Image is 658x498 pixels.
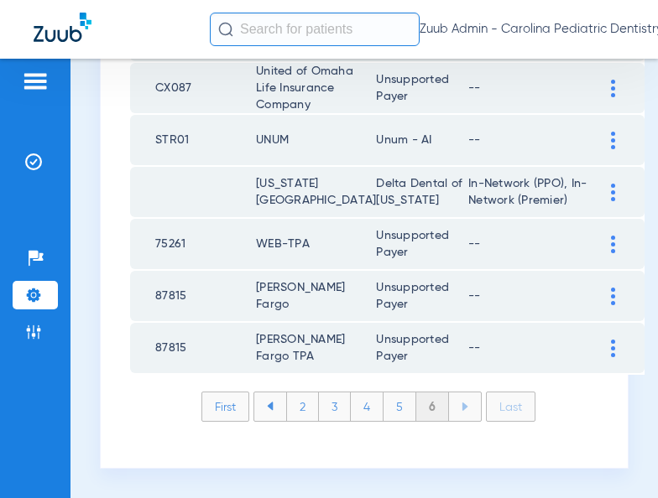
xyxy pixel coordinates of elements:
[611,236,615,253] img: group-vertical.svg
[468,219,598,269] td: --
[22,71,49,91] img: hamburger-icon
[376,115,468,165] td: Unum - AI
[34,13,91,42] img: Zuub Logo
[611,340,615,357] img: group-vertical.svg
[256,271,376,321] td: [PERSON_NAME] Fargo
[611,132,615,149] img: group-vertical.svg
[256,115,376,165] td: UNUM
[210,13,420,46] input: Search for patients
[256,167,376,217] td: [US_STATE][GEOGRAPHIC_DATA]
[201,392,249,422] li: First
[376,63,468,113] td: Unsupported Payer
[218,22,233,37] img: Search Icon
[468,271,598,321] td: --
[319,392,351,421] li: 3
[130,115,256,165] td: STR01
[486,392,535,422] li: Last
[611,288,615,305] img: group-vertical.svg
[351,392,384,421] li: 4
[468,167,598,217] td: In-Network (PPO), In-Network (Premier)
[130,271,256,321] td: 87815
[130,323,256,373] td: 87815
[468,63,598,113] td: --
[376,167,468,217] td: Delta Dental of [US_STATE]
[384,392,416,421] li: 5
[611,80,615,97] img: group-vertical.svg
[611,184,615,201] img: group-vertical.svg
[416,392,449,421] li: 6
[130,219,256,269] td: 75261
[256,219,376,269] td: WEB-TPA
[468,323,598,373] td: --
[376,271,468,321] td: Unsupported Payer
[376,323,468,373] td: Unsupported Payer
[286,392,319,421] li: 2
[574,418,658,498] iframe: Chat Widget
[376,219,468,269] td: Unsupported Payer
[256,323,376,373] td: [PERSON_NAME] Fargo TPA
[462,402,468,411] img: arrow-right-blue.svg
[267,402,274,411] img: arrow-left-blue.svg
[256,63,376,113] td: United of Omaha Life Insurance Company
[130,63,256,113] td: CX087
[468,115,598,165] td: --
